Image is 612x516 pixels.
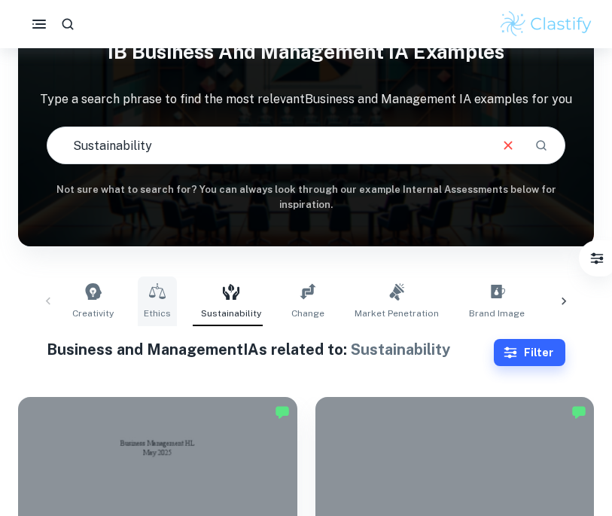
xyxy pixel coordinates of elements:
[571,405,586,420] img: Marked
[18,90,594,108] p: Type a search phrase to find the most relevant Business and Management IA examples for you
[18,31,594,72] h1: IB Business and Management IA examples
[498,9,594,39] img: Clastify logo
[528,133,554,158] button: Search
[351,340,450,359] span: Sustainability
[18,182,594,213] h6: Not sure what to search for? You can always look through our example Internal Assessments below f...
[582,243,612,273] button: Filter
[291,307,324,320] span: Change
[355,307,439,320] span: Market Penetration
[494,339,565,366] button: Filter
[201,307,261,320] span: Sustainability
[47,338,494,361] h1: Business and Management IAs related to:
[494,131,522,160] button: Clear
[47,124,488,166] input: E.g. tech company expansion, marketing strategies, motivation theories...
[469,307,525,320] span: Brand Image
[144,307,171,320] span: Ethics
[72,307,114,320] span: Creativity
[275,405,290,420] img: Marked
